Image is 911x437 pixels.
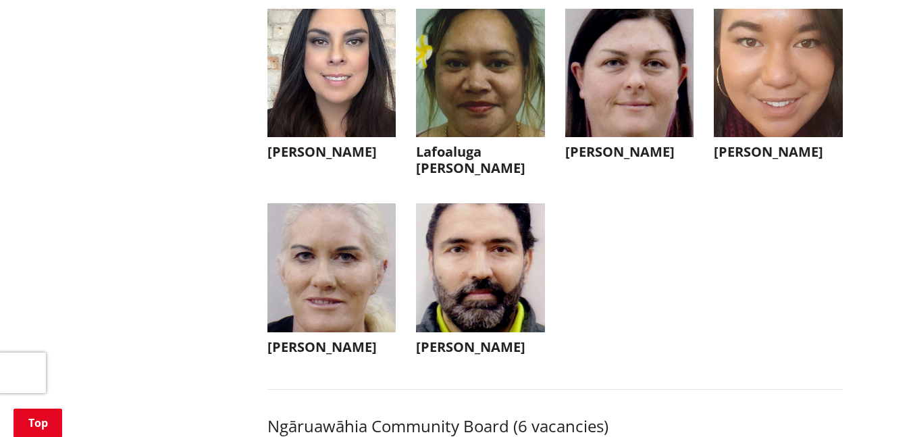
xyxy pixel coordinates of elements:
h3: Lafoaluga [PERSON_NAME] [416,144,545,176]
h3: [PERSON_NAME] [416,339,545,355]
h3: [PERSON_NAME] [714,144,843,160]
img: WO-B-HU__MCGAUGHRAN_S__dnUhr [565,9,694,138]
img: WO-B-HU__SANDHU_J__L6BKv [416,203,545,332]
img: WO-B-HU__JONES_T__fZ6xw [267,203,396,332]
button: [PERSON_NAME] [267,9,396,168]
h3: [PERSON_NAME] [267,339,396,355]
img: WO-B-HU__WAWATAI_E__XerB5 [714,9,843,138]
a: Top [14,409,62,437]
button: [PERSON_NAME] [416,203,545,362]
img: WO-B-HU__SAKARIA_L__ySdbA [416,9,545,138]
button: [PERSON_NAME] [267,203,396,362]
h3: [PERSON_NAME] [267,144,396,160]
button: Lafoaluga [PERSON_NAME] [416,9,545,184]
iframe: Messenger Launcher [849,380,897,429]
button: [PERSON_NAME] [714,9,843,168]
img: WO-B-HU__FLOYED_A__J4caa [267,9,396,138]
h3: [PERSON_NAME] [565,144,694,160]
h3: Ngāruawāhia Community Board (6 vacancies) [267,417,843,436]
button: [PERSON_NAME] [565,9,694,168]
